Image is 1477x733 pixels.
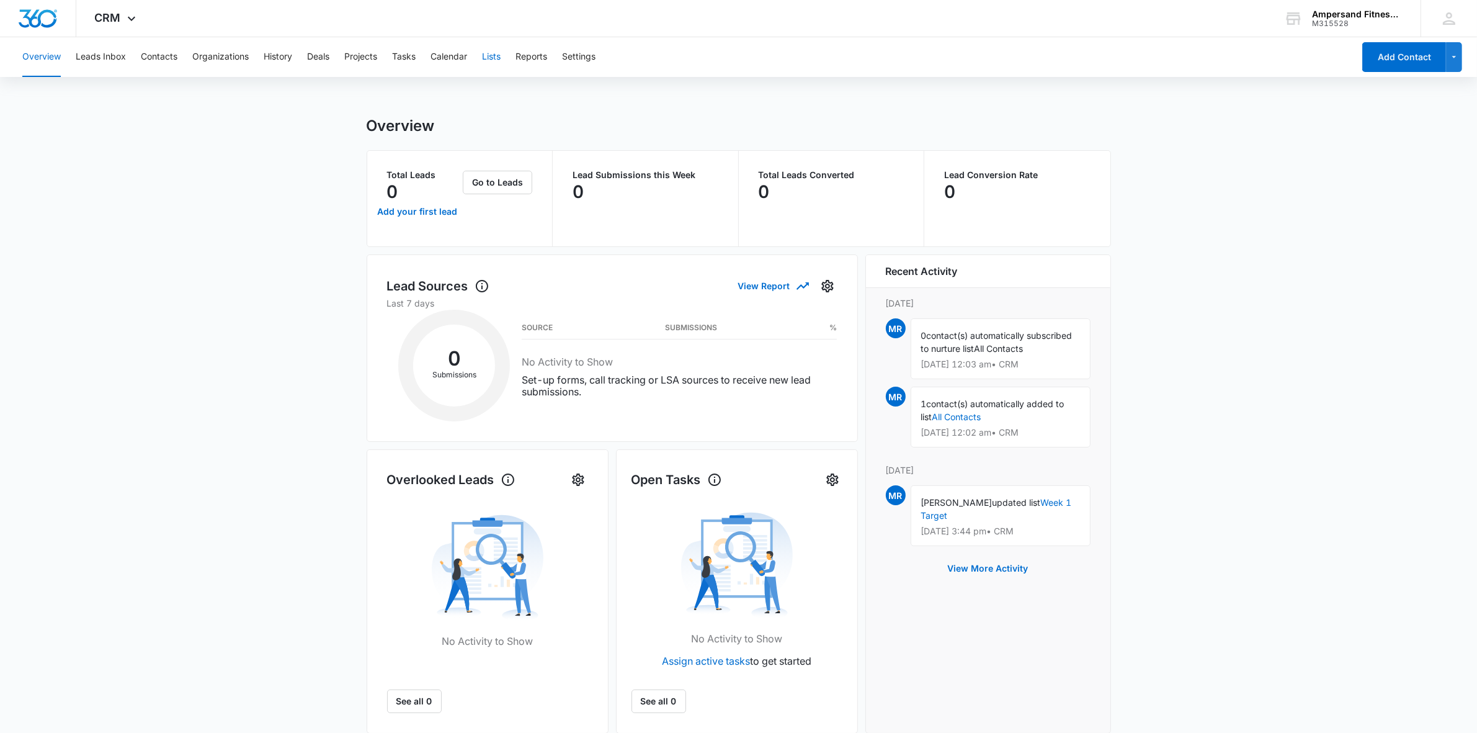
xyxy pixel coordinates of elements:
[921,428,1080,437] p: [DATE] 12:02 am • CRM
[562,37,596,77] button: Settings
[886,387,906,407] span: MR
[22,37,61,77] button: Overview
[32,32,136,42] div: Domain: [DOMAIN_NAME]
[47,79,111,88] div: Domain Overview
[387,297,837,310] p: Last 7 days
[935,554,1041,583] button: View More Activity
[631,470,722,489] h1: Open Tasks
[463,171,532,194] button: Go to Leads
[818,276,837,296] button: Settings
[137,79,209,88] div: Keywords by Traffic
[141,37,177,77] button: Contacts
[367,117,435,135] h1: Overview
[20,32,30,42] img: website_grey.svg
[522,354,837,369] h3: No Activity to Show
[921,497,993,508] span: [PERSON_NAME]
[738,275,808,297] button: View Report
[95,11,121,24] span: CRM
[375,197,461,227] a: Add your first lead
[387,470,515,489] h1: Overlooked Leads
[886,264,958,279] h6: Recent Activity
[944,182,955,202] p: 0
[264,37,292,77] button: History
[662,655,750,667] a: Assign active tasks
[76,37,126,77] button: Leads Inbox
[482,37,501,77] button: Lists
[413,351,495,367] h2: 0
[975,343,1024,354] span: All Contacts
[921,398,927,409] span: 1
[1312,19,1403,28] div: account id
[35,20,61,30] div: v 4.0.24
[662,654,811,668] p: to get started
[123,78,133,88] img: tab_keywords_by_traffic_grey.svg
[886,318,906,338] span: MR
[921,330,1073,354] span: contact(s) automatically subscribed to nurture list
[522,374,837,398] p: Set-up forms, call tracking or LSA sources to receive new lead submissions.
[921,360,1080,369] p: [DATE] 12:03 am • CRM
[1362,42,1446,72] button: Add Contact
[387,182,398,202] p: 0
[921,330,927,341] span: 0
[307,37,329,77] button: Deals
[691,631,782,646] p: No Activity to Show
[631,690,686,713] a: See all 0
[759,171,904,179] p: Total Leads Converted
[387,690,442,713] button: See all 0
[1312,9,1403,19] div: account name
[568,470,588,490] button: Settings
[886,297,1091,310] p: [DATE]
[387,171,461,179] p: Total Leads
[413,369,495,380] p: Submissions
[944,171,1091,179] p: Lead Conversion Rate
[20,20,30,30] img: logo_orange.svg
[932,411,981,422] a: All Contacts
[573,171,718,179] p: Lead Submissions this Week
[921,398,1064,422] span: contact(s) automatically added to list
[515,37,547,77] button: Reports
[33,78,43,88] img: tab_domain_overview_orange.svg
[823,470,842,490] button: Settings
[387,277,489,295] h1: Lead Sources
[665,325,717,331] h3: Submissions
[829,325,837,331] h3: %
[886,485,906,505] span: MR
[993,497,1041,508] span: updated list
[463,177,532,187] a: Go to Leads
[759,182,770,202] p: 0
[442,634,533,649] p: No Activity to Show
[192,37,249,77] button: Organizations
[573,182,584,202] p: 0
[431,37,467,77] button: Calendar
[886,464,1091,477] p: [DATE]
[921,527,1080,536] p: [DATE] 3:44 pm • CRM
[344,37,377,77] button: Projects
[522,325,553,331] h3: Source
[392,37,416,77] button: Tasks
